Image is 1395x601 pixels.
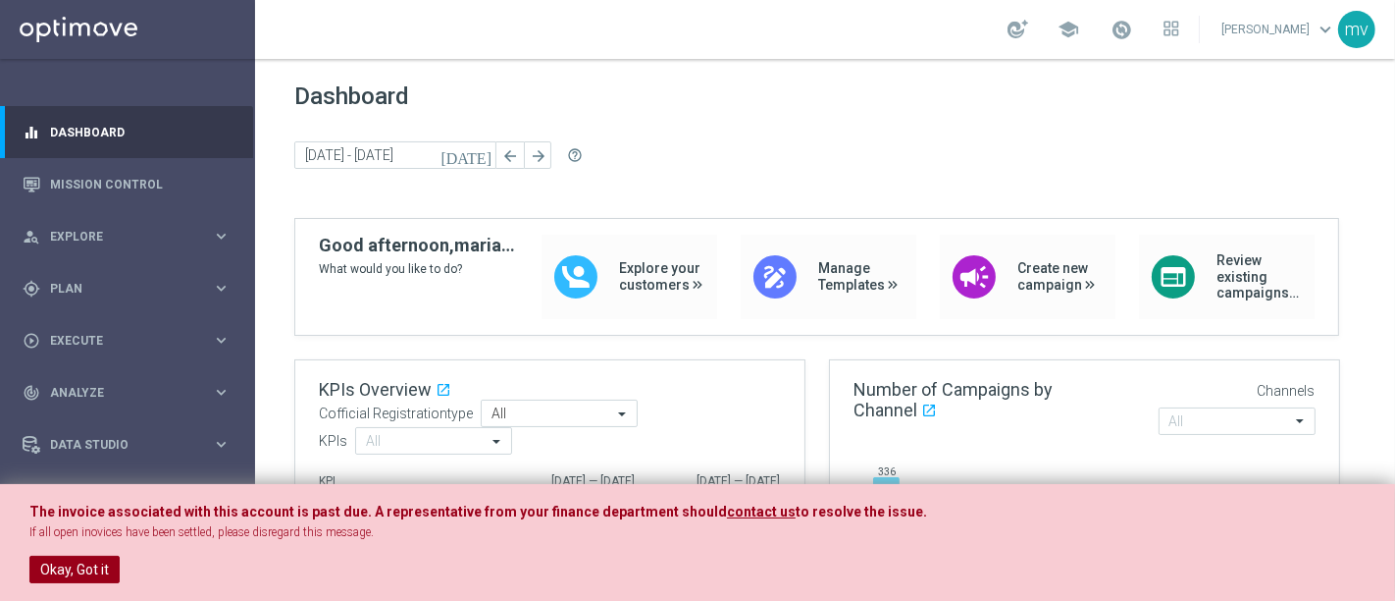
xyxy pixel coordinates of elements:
div: Analyze [23,384,212,402]
span: keyboard_arrow_down [1315,19,1336,40]
button: Data Studio keyboard_arrow_right [22,437,232,453]
button: equalizer Dashboard [22,125,232,140]
a: [PERSON_NAME]keyboard_arrow_down [1219,15,1338,44]
a: Mission Control [50,158,231,210]
a: Dashboard [50,106,231,158]
button: gps_fixed Plan keyboard_arrow_right [22,281,232,297]
i: keyboard_arrow_right [212,227,231,246]
span: Analyze [50,387,212,399]
span: to resolve the issue. [796,504,927,519]
span: Plan [50,283,212,295]
i: keyboard_arrow_right [212,383,231,402]
div: Optibot [23,470,231,522]
i: gps_fixed [23,280,40,298]
div: Dashboard [23,106,231,158]
div: Data Studio [23,436,212,454]
i: keyboard_arrow_right [212,331,231,350]
div: Mission Control [23,158,231,210]
button: play_circle_outline Execute keyboard_arrow_right [22,333,232,349]
button: track_changes Analyze keyboard_arrow_right [22,385,232,401]
i: equalizer [23,124,40,141]
i: person_search [23,228,40,246]
button: Mission Control [22,177,232,192]
div: mv [1338,11,1375,48]
span: Explore [50,231,212,243]
a: Optibot [50,470,205,522]
span: The invoice associated with this account is past due. A representative from your finance departme... [29,504,727,519]
i: play_circle_outline [23,332,40,350]
div: Plan [23,280,212,298]
div: Explore [23,228,212,246]
span: Data Studio [50,439,212,451]
i: keyboard_arrow_right [212,435,231,454]
span: Execute [50,335,212,347]
p: If all open inovices have been settled, please disregard this message. [29,524,1366,541]
button: person_search Explore keyboard_arrow_right [22,229,232,245]
div: Execute [23,332,212,350]
i: keyboard_arrow_right [212,279,231,298]
span: school [1058,19,1079,40]
button: Okay, Got it [29,556,120,583]
i: track_changes [23,384,40,402]
a: contact us [727,504,796,520]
